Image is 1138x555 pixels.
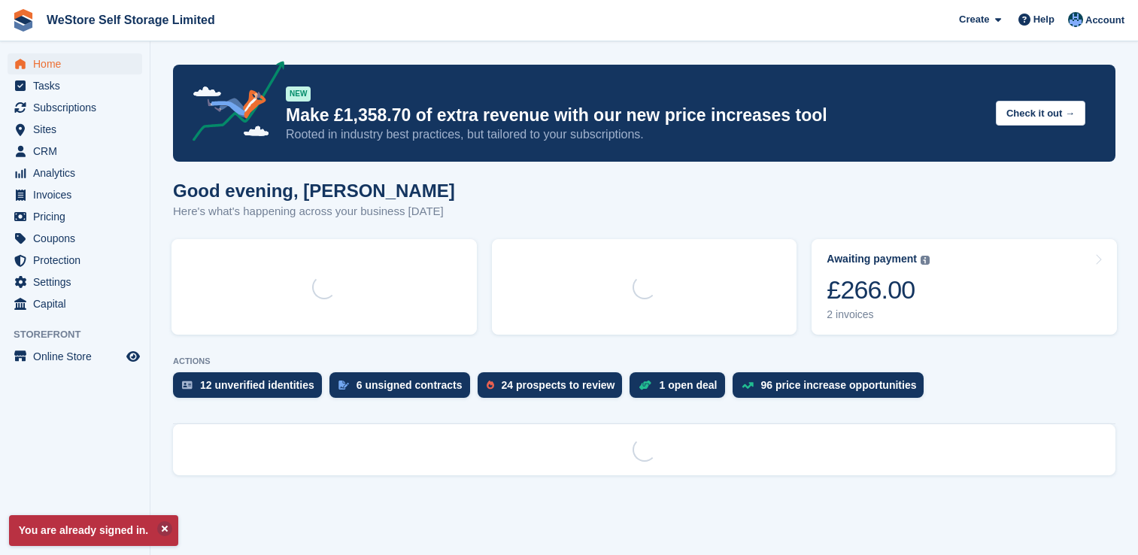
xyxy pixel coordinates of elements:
div: 12 unverified identities [200,379,314,391]
img: stora-icon-8386f47178a22dfd0bd8f6a31ec36ba5ce8667c1dd55bd0f319d3a0aa187defe.svg [12,9,35,32]
div: 1 open deal [659,379,717,391]
p: You are already signed in. [9,515,178,546]
button: Check it out → [996,101,1085,126]
img: price-adjustments-announcement-icon-8257ccfd72463d97f412b2fc003d46551f7dbcb40ab6d574587a9cd5c0d94... [180,61,285,147]
a: 1 open deal [630,372,732,405]
a: menu [8,228,142,249]
a: menu [8,75,142,96]
a: 96 price increase opportunities [733,372,932,405]
p: ACTIONS [173,356,1115,366]
a: 24 prospects to review [478,372,630,405]
span: Online Store [33,346,123,367]
div: NEW [286,86,311,102]
span: Invoices [33,184,123,205]
div: 96 price increase opportunities [761,379,917,391]
a: menu [8,271,142,293]
a: menu [8,141,142,162]
div: Awaiting payment [827,253,917,265]
span: Subscriptions [33,97,123,118]
div: 2 invoices [827,308,930,321]
img: prospect-51fa495bee0391a8d652442698ab0144808aea92771e9ea1ae160a38d050c398.svg [487,381,494,390]
a: menu [8,184,142,205]
a: menu [8,97,142,118]
span: Capital [33,293,123,314]
span: Settings [33,271,123,293]
img: verify_identity-adf6edd0f0f0b5bbfe63781bf79b02c33cf7c696d77639b501bdc392416b5a36.svg [182,381,193,390]
span: Help [1033,12,1055,27]
div: 24 prospects to review [502,379,615,391]
h1: Good evening, [PERSON_NAME] [173,180,455,201]
span: Tasks [33,75,123,96]
span: Storefront [14,327,150,342]
div: £266.00 [827,274,930,305]
a: Preview store [124,347,142,365]
a: menu [8,346,142,367]
p: Rooted in industry best practices, but tailored to your subscriptions. [286,126,984,143]
a: WeStore Self Storage Limited [41,8,221,32]
span: Create [959,12,989,27]
span: Sites [33,119,123,140]
a: menu [8,206,142,227]
a: menu [8,53,142,74]
a: menu [8,250,142,271]
span: Home [33,53,123,74]
p: Here's what's happening across your business [DATE] [173,203,455,220]
span: Pricing [33,206,123,227]
a: 12 unverified identities [173,372,329,405]
img: Joanne Goff [1068,12,1083,27]
span: CRM [33,141,123,162]
div: 6 unsigned contracts [357,379,463,391]
a: menu [8,119,142,140]
span: Account [1085,13,1124,28]
span: Protection [33,250,123,271]
span: Coupons [33,228,123,249]
a: menu [8,293,142,314]
img: deal-1b604bf984904fb50ccaf53a9ad4b4a5d6e5aea283cecdc64d6e3604feb123c2.svg [639,380,651,390]
span: Analytics [33,162,123,183]
a: 6 unsigned contracts [329,372,478,405]
a: Awaiting payment £266.00 2 invoices [812,239,1117,335]
a: menu [8,162,142,183]
img: price_increase_opportunities-93ffe204e8149a01c8c9dc8f82e8f89637d9d84a8eef4429ea346261dce0b2c0.svg [742,382,754,389]
img: contract_signature_icon-13c848040528278c33f63329250d36e43548de30e8caae1d1a13099fd9432cc5.svg [338,381,349,390]
img: icon-info-grey-7440780725fd019a000dd9b08b2336e03edf1995a4989e88bcd33f0948082b44.svg [921,256,930,265]
p: Make £1,358.70 of extra revenue with our new price increases tool [286,105,984,126]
